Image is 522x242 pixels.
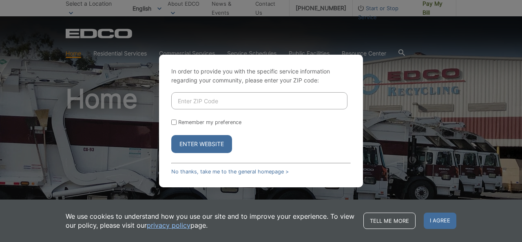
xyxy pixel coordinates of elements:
[363,213,416,229] a: Tell me more
[178,119,241,125] label: Remember my preference
[171,67,351,85] p: In order to provide you with the specific service information regarding your community, please en...
[424,213,456,229] span: I agree
[66,212,355,230] p: We use cookies to understand how you use our site and to improve your experience. To view our pol...
[171,92,347,109] input: Enter ZIP Code
[147,221,190,230] a: privacy policy
[171,135,232,153] button: Enter Website
[171,169,289,175] a: No thanks, take me to the general homepage >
